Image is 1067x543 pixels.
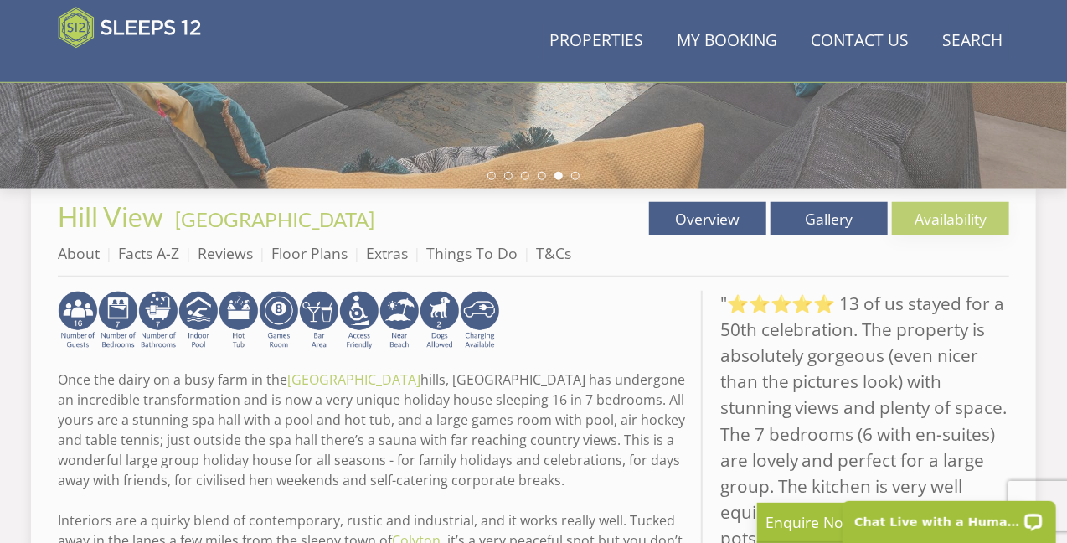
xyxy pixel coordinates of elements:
[259,291,299,351] img: AD_4nXdrZMsjcYNLGsKuA84hRzvIbesVCpXJ0qqnwZoX5ch9Zjv73tWe4fnFRs2gJ9dSiUubhZXckSJX_mqrZBmYExREIfryF...
[543,23,650,60] a: Properties
[366,243,408,263] a: Extras
[536,243,571,263] a: T&Cs
[426,243,518,263] a: Things To Do
[219,291,259,351] img: AD_4nXcpX5uDwed6-YChlrI2BYOgXwgg3aqYHOhRm0XfZB-YtQW2NrmeCr45vGAfVKUq4uWnc59ZmEsEzoF5o39EWARlT1ewO...
[98,291,138,351] img: AD_4nXfpvCopSjPgFbrTpZ4Gb7z5vnaH8jAbqJolZQMpS62V5cqRSJM9TeuVSL7bGYE6JfFcU1DuF4uSwvi9kHIO1tFmPipW4...
[420,291,460,351] img: AD_4nXe7_8LrJK20fD9VNWAdfykBvHkWcczWBt5QOadXbvIwJqtaRaRf-iI0SeDpMmH1MdC9T1Vy22FMXzzjMAvSuTB5cJ7z5...
[58,243,100,263] a: About
[138,291,178,351] img: AD_4nXc7v8066F75GJqg0gy7sTqn0JW48mqyL6X7NWazcul8MHp8X2iqbpLLKQcZ0AqmdoadAzXr8L2vH67m_vvBqWftIVaFn...
[339,291,379,351] img: AD_4nXe3VD57-M2p5iq4fHgs6WJFzKj8B0b3RcPFe5LKK9rgeZlFmFoaMJPsJOOJzc7Q6RMFEqsjIZ5qfEJu1txG3QLmI_2ZW...
[58,291,98,351] img: AD_4nXf2dZCTe0QE7Ng2nPlImw5UxP5t_bsblJHQgjs2SxPc0g-bjT8syckABuEEbVSSS5YbzlLCmrZLhHPgXyMQCr3GuZIB6...
[804,23,915,60] a: Contact Us
[832,490,1067,543] iframe: LiveChat chat widget
[58,200,163,233] span: Hill View
[49,59,225,73] iframe: Customer reviews powered by Trustpilot
[765,511,1017,533] p: Enquire Now
[58,7,202,49] img: Sleeps 12
[299,291,339,351] img: AD_4nXeUnLxUhQNc083Qf4a-s6eVLjX_ttZlBxbnREhztiZs1eT9moZ8e5Fzbx9LK6K9BfRdyv0AlCtKptkJvtknTFvAhI3RM...
[175,207,374,231] a: [GEOGRAPHIC_DATA]
[649,202,766,235] a: Overview
[670,23,784,60] a: My Booking
[287,370,420,389] a: [GEOGRAPHIC_DATA]
[936,23,1009,60] a: Search
[892,202,1009,235] a: Availability
[168,207,374,231] span: -
[118,243,179,263] a: Facts A-Z
[771,202,888,235] a: Gallery
[460,291,500,351] img: AD_4nXcnT2OPG21WxYUhsl9q61n1KejP7Pk9ESVM9x9VetD-X_UXXoxAKaMRZGYNcSGiAsmGyKm0QlThER1osyFXNLmuYOVBV...
[198,243,253,263] a: Reviews
[271,243,348,263] a: Floor Plans
[178,291,219,351] img: AD_4nXei2dp4L7_L8OvME76Xy1PUX32_NMHbHVSts-g-ZAVb8bILrMcUKZI2vRNdEqfWP017x6NFeUMZMqnp0JYknAB97-jDN...
[379,291,420,351] img: AD_4nXe7lJTbYb9d3pOukuYsm3GQOjQ0HANv8W51pVFfFFAC8dZrqJkVAnU455fekK_DxJuzpgZXdFqYqXRzTpVfWE95bX3Bz...
[58,200,168,233] a: Hill View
